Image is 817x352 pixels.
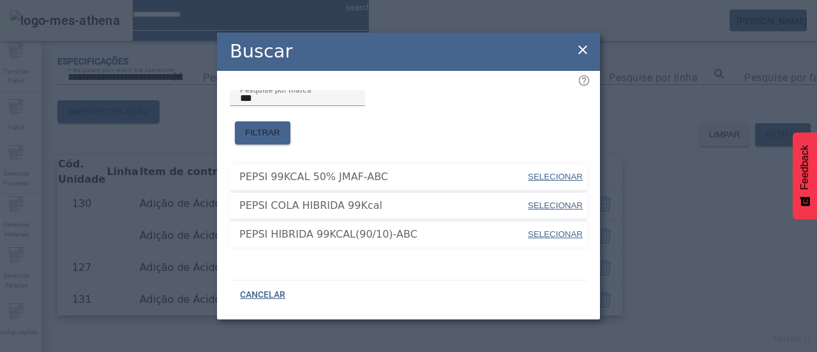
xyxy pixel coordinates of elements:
span: SELECIONAR [528,229,583,239]
span: SELECIONAR [528,172,583,181]
span: Feedback [799,145,811,190]
span: PEPSI COLA HIBRIDA 99Kcal [239,198,527,213]
button: SELECIONAR [527,165,584,188]
button: CANCELAR [230,284,296,307]
span: FILTRAR [245,126,280,139]
button: Feedback - Mostrar pesquisa [793,132,817,219]
span: PEPSI HIBRIDA 99KCAL(90/10)-ABC [239,227,527,242]
span: CANCELAR [240,289,285,302]
button: SELECIONAR [527,223,584,246]
h2: Buscar [230,38,292,65]
button: SELECIONAR [527,194,584,217]
span: PEPSI 99KCAL 50% JMAF-ABC [239,169,527,185]
button: FILTRAR [235,121,290,144]
span: SELECIONAR [528,201,583,210]
mat-label: Pesquise por marca [240,85,311,94]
